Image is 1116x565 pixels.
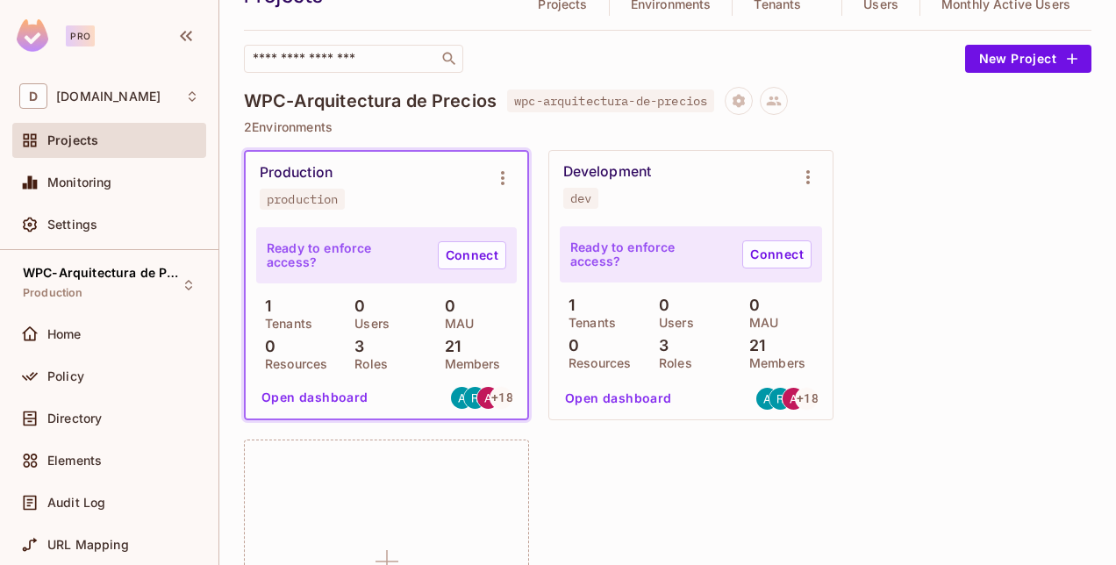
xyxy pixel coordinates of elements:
[436,297,455,315] p: 0
[346,338,364,355] p: 3
[650,337,669,354] p: 3
[570,240,728,268] p: Ready to enforce access?
[464,387,486,409] img: rmacotela@deacero.com
[965,45,1091,73] button: New Project
[438,241,506,269] a: Connect
[485,161,520,196] button: Environment settings
[47,133,98,147] span: Projects
[558,384,679,412] button: Open dashboard
[66,25,95,46] div: Pro
[23,286,83,300] span: Production
[267,192,338,206] div: production
[244,120,1091,134] p: 2 Environments
[725,96,753,112] span: Project settings
[560,316,616,330] p: Tenants
[742,240,812,268] a: Connect
[56,89,161,104] span: Workspace: deacero.com
[47,327,82,341] span: Home
[769,388,791,410] img: rmacotela@deacero.com
[47,218,97,232] span: Settings
[47,454,102,468] span: Elements
[491,391,512,404] span: + 18
[47,175,112,190] span: Monitoring
[560,337,579,354] p: 0
[254,383,376,411] button: Open dashboard
[19,83,47,109] span: D
[436,357,501,371] p: Members
[256,338,275,355] p: 0
[650,297,669,314] p: 0
[740,297,760,314] p: 0
[797,392,818,404] span: + 18
[740,356,805,370] p: Members
[260,164,333,182] div: Production
[650,356,692,370] p: Roles
[346,357,388,371] p: Roles
[256,297,271,315] p: 1
[256,357,327,371] p: Resources
[560,297,575,314] p: 1
[47,538,129,552] span: URL Mapping
[740,316,778,330] p: MAU
[47,496,105,510] span: Audit Log
[436,317,474,331] p: MAU
[436,338,461,355] p: 21
[563,163,651,181] div: Development
[756,388,778,410] img: aames@deacero.com
[47,369,84,383] span: Policy
[740,337,765,354] p: 21
[346,297,365,315] p: 0
[47,411,102,426] span: Directory
[507,89,714,112] span: wpc-arquitectura-de-precios
[477,387,499,409] img: antdia@deacero.com
[346,317,390,331] p: Users
[790,160,826,195] button: Environment settings
[17,19,48,52] img: SReyMgAAAABJRU5ErkJggg==
[783,388,805,410] img: antdia@deacero.com
[560,356,631,370] p: Resources
[23,266,181,280] span: WPC-Arquitectura de Precios
[451,387,473,409] img: aames@deacero.com
[267,241,424,269] p: Ready to enforce access?
[256,317,312,331] p: Tenants
[570,191,591,205] div: dev
[244,90,497,111] h4: WPC-Arquitectura de Precios
[650,316,694,330] p: Users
